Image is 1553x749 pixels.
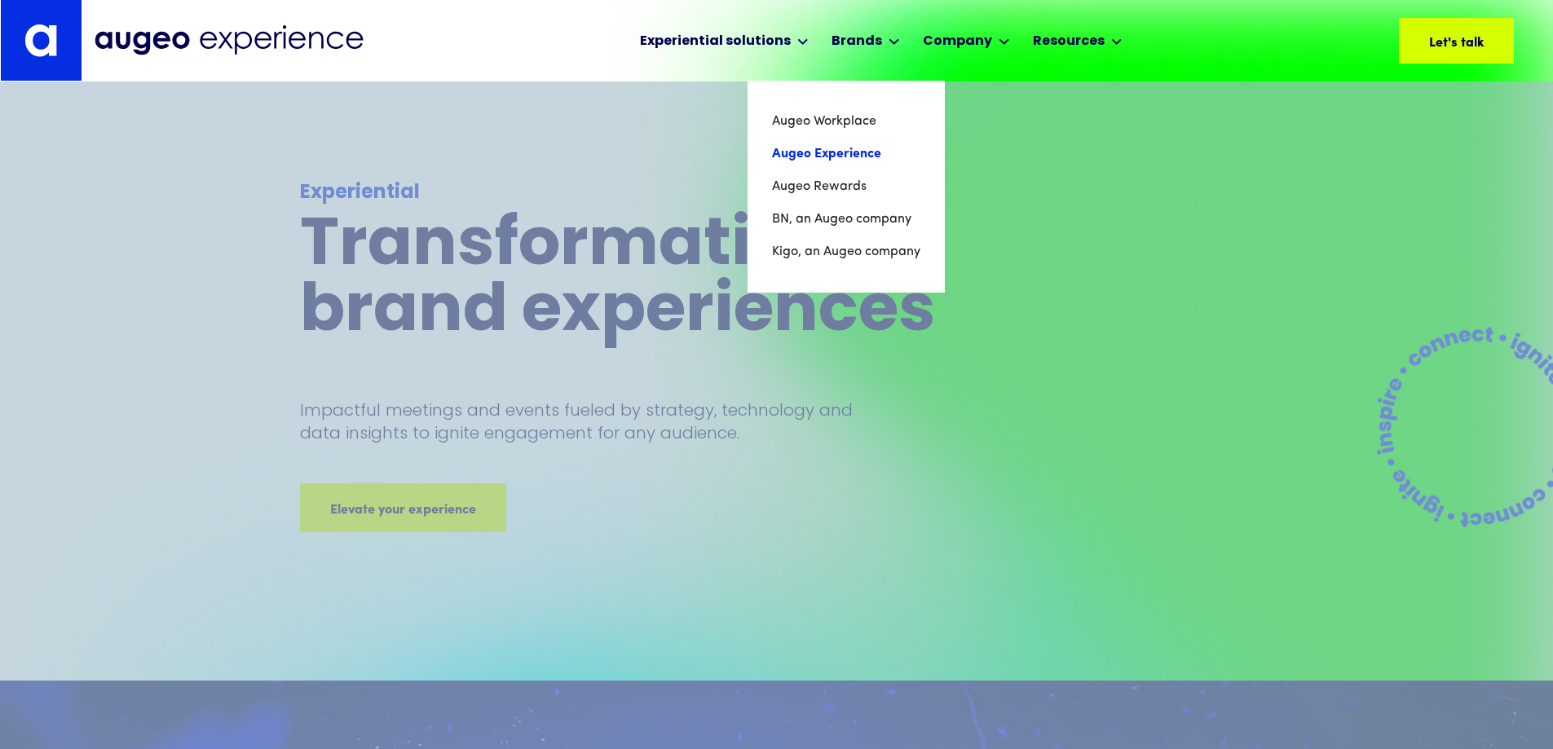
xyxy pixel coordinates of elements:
a: Augeo Experience [772,138,920,170]
a: Let's talk [1399,18,1514,64]
div: Brands [832,32,882,51]
img: Augeo Experience business unit full logo in midnight blue. [95,25,364,55]
a: BN, an Augeo company [772,203,920,236]
div: Experiential solutions [640,32,791,51]
div: Resources [1033,32,1105,51]
a: Augeo Workplace [772,105,920,138]
a: Kigo, an Augeo company [772,236,920,268]
div: Company [923,32,992,51]
nav: Brands [748,81,945,293]
a: Augeo Rewards [772,170,920,203]
img: Augeo's "a" monogram decorative logo in white. [24,24,57,57]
